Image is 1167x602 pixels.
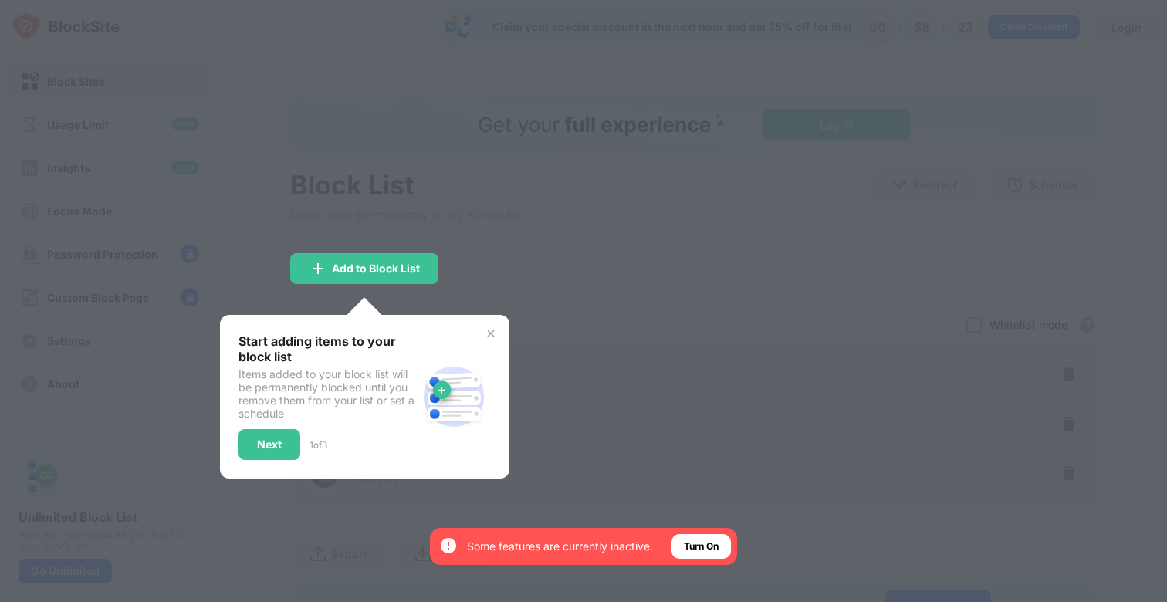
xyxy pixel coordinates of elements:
img: error-circle-white.svg [439,536,458,555]
div: Add to Block List [332,262,420,275]
div: Some features are currently inactive. [467,539,653,554]
div: Next [257,438,282,451]
img: block-site.svg [417,360,491,434]
div: Start adding items to your block list [238,333,417,364]
img: x-button.svg [485,327,497,340]
div: 1 of 3 [310,439,327,451]
div: Turn On [684,539,719,554]
div: Items added to your block list will be permanently blocked until you remove them from your list o... [238,367,417,420]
